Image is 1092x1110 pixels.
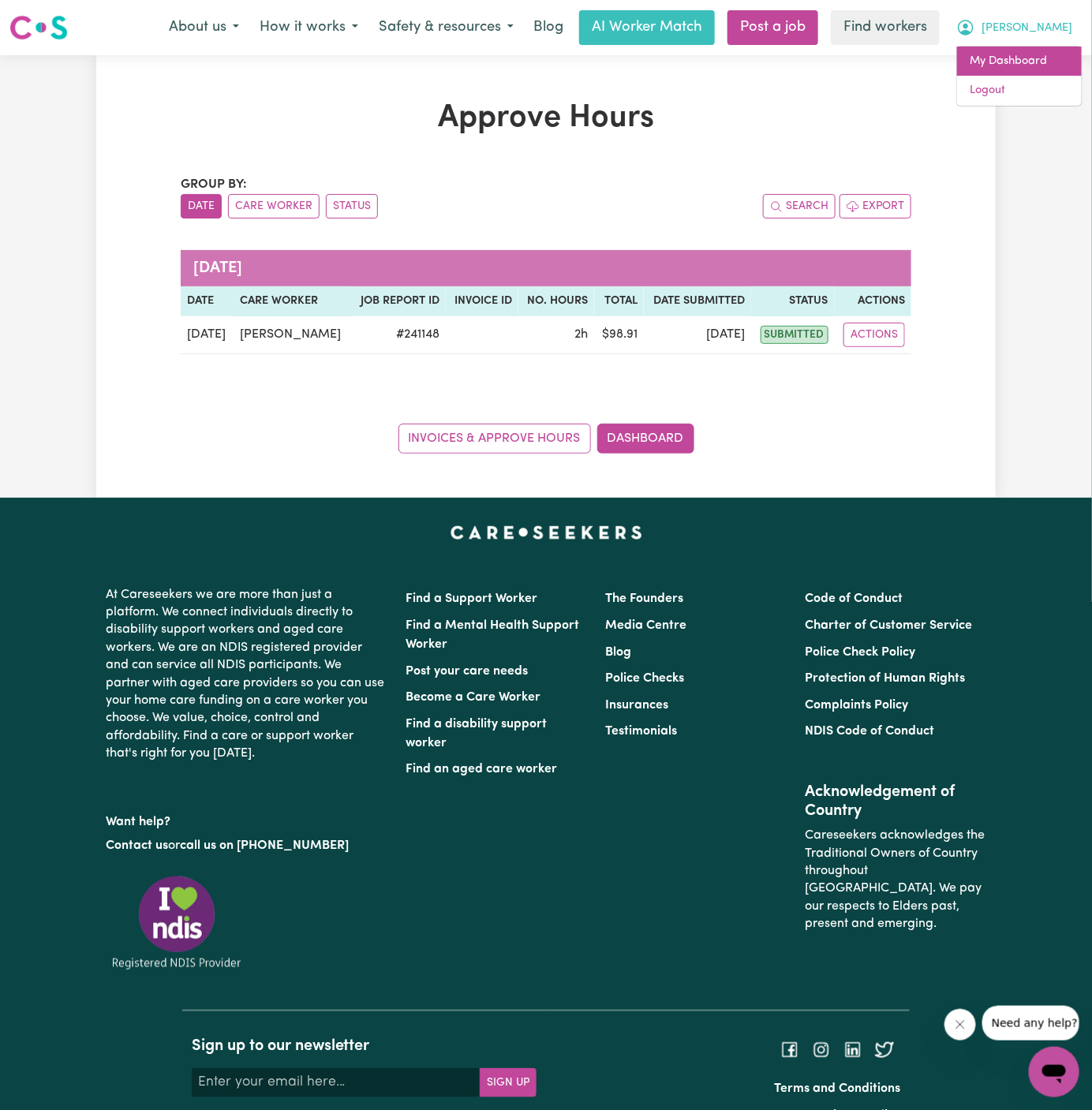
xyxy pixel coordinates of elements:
td: $ 98.91 [594,316,644,354]
a: Follow Careseekers on Twitter [875,1044,894,1056]
iframe: Close message [944,1009,976,1041]
button: Search [763,194,836,219]
button: Subscribe [480,1068,537,1097]
caption: [DATE] [181,250,911,286]
span: [PERSON_NAME] [982,20,1072,37]
a: Find an aged care worker [406,763,557,776]
p: or [106,831,387,861]
a: Follow Careseekers on Instagram [812,1044,831,1056]
button: sort invoices by care worker [228,194,320,219]
a: The Founders [605,592,683,605]
a: Follow Careseekers on Facebook [780,1044,799,1056]
h2: Sign up to our newsletter [192,1037,537,1056]
iframe: Button to launch messaging window [1029,1047,1079,1097]
a: Blog [605,646,631,659]
a: Insurances [605,699,668,712]
button: How it works [249,11,368,44]
p: Careseekers acknowledges the Traditional Owners of Country throughout [GEOGRAPHIC_DATA]. We pay o... [806,820,986,939]
button: Actions [843,323,905,347]
a: AI Worker Match [579,10,715,45]
a: Protection of Human Rights [806,672,966,685]
a: Post your care needs [406,665,528,678]
p: At Careseekers we are more than just a platform. We connect individuals directly to disability su... [106,580,387,769]
a: Find workers [831,10,940,45]
span: submitted [761,326,828,344]
a: Find a Mental Health Support Worker [406,619,579,651]
p: Want help? [106,807,387,831]
a: Invoices & Approve Hours [398,424,591,454]
th: Care worker [234,286,351,316]
a: Contact us [106,839,168,852]
a: Complaints Policy [806,699,909,712]
a: Find a Support Worker [406,592,537,605]
a: Police Checks [605,672,684,685]
a: Code of Conduct [806,592,903,605]
h2: Acknowledgement of Country [806,783,986,820]
th: No. Hours [518,286,594,316]
th: Status [751,286,834,316]
a: Post a job [727,10,818,45]
button: About us [159,11,249,44]
td: # 241148 [351,316,446,354]
img: Careseekers logo [9,13,68,42]
span: Group by: [181,178,247,191]
th: Invoice ID [446,286,518,316]
button: sort invoices by paid status [326,194,378,219]
a: Blog [524,10,573,45]
a: Terms and Conditions [774,1083,900,1096]
a: Careseekers logo [9,9,68,46]
a: Testimonials [605,725,677,738]
button: Export [840,194,911,219]
a: Become a Care Worker [406,691,540,704]
a: Careseekers home page [451,526,642,539]
button: My Account [946,11,1083,44]
th: Job Report ID [351,286,446,316]
a: call us on [PHONE_NUMBER] [180,839,349,852]
a: Logout [957,76,1082,106]
a: Follow Careseekers on LinkedIn [843,1044,862,1056]
img: Registered NDIS provider [106,873,248,972]
div: My Account [956,46,1083,107]
input: Enter your email here... [192,1068,481,1097]
span: 2 hours [574,328,588,341]
a: Police Check Policy [806,646,916,659]
th: Date Submitted [644,286,751,316]
h1: Approve Hours [181,99,911,137]
th: Date [181,286,234,316]
button: sort invoices by date [181,194,222,219]
a: My Dashboard [957,47,1082,77]
td: [DATE] [644,316,751,354]
a: Dashboard [597,424,694,454]
td: [PERSON_NAME] [234,316,351,354]
th: Total [594,286,644,316]
a: Media Centre [605,619,686,632]
a: Charter of Customer Service [806,619,973,632]
iframe: Message from company [982,1006,1079,1041]
td: [DATE] [181,316,234,354]
button: Safety & resources [368,11,524,44]
a: Find a disability support worker [406,718,547,749]
a: NDIS Code of Conduct [806,725,935,738]
th: Actions [835,286,911,316]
